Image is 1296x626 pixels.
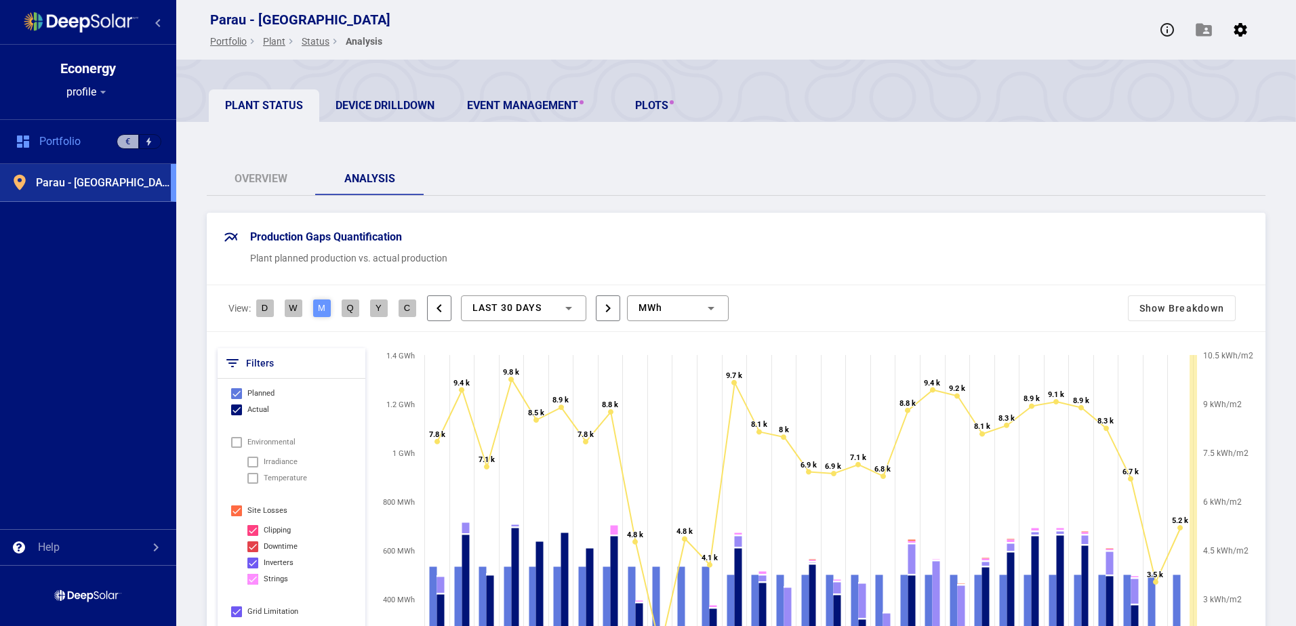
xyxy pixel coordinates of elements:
tspan: 3.5 k [1147,570,1163,579]
span: Portfolio [210,35,247,48]
mat-icon: chevron_right [148,539,164,556]
mat-icon: arrow_drop_down [96,85,110,99]
tspan: 8.5 k [528,409,544,417]
tspan: 9.4 k [924,379,940,388]
tspan: 6.8 k [874,465,891,474]
tspan: 8.3 k [998,414,1015,423]
span: Planned [247,385,275,402]
a: Analysis [315,163,424,195]
tspan: 7.1 k [479,455,495,464]
span: View: [228,301,256,315]
span: Site Losses [247,503,287,519]
div: Plant planned production vs. actual production [250,252,969,264]
button: Y [370,299,388,317]
tspan: 3 kWh/m2 [1203,595,1242,604]
tspan: 4.8 k [676,527,693,536]
tspan: 1 GWh [392,449,415,458]
tspan: 6.7 k [1122,467,1139,476]
div: Production Gaps Quantification [250,229,402,245]
button: W [285,299,302,317]
span: Parau - Romania [36,176,171,190]
tspan: 4.5 kWh/m2 [1203,546,1249,556]
tspan: 6.9 k [801,461,817,469]
tspan: 7.8 k [429,430,445,439]
span: profile [66,85,96,99]
button: Show Breakdown [1129,296,1236,320]
tspan: 8 k [779,425,789,434]
a: Event Management [451,89,600,122]
span: last 30 Days [472,302,542,313]
div: Downtime [264,539,298,555]
tspan: 10.5 kWh/m2 [1203,351,1253,360]
tspan: 9 kWh/m2 [1203,400,1242,409]
tspan: 1.2 GWh [386,400,415,409]
span: status [302,35,329,48]
button: Q [342,299,359,317]
a: PLOTS [600,89,708,122]
span: Plant [263,35,285,48]
span: Grid limitation [247,604,298,620]
button: D [256,299,274,317]
div: € [117,134,139,149]
tspan: 8.3 k [1097,417,1114,425]
button: C [399,299,416,317]
span: Portfolio [39,135,81,148]
a: Overview [207,163,315,195]
tspan: 600 MWh [383,547,415,556]
div: Inverters [264,555,293,571]
tspan: 6 kWh/m2 [1203,497,1242,507]
div: Strings [264,571,288,587]
tspan: 8.9 k [552,396,569,404]
div: Help [38,541,60,554]
div: Econergy [60,62,116,75]
mat-icon: keyboard_arrow_right [329,36,346,47]
div: Analysis [346,35,382,48]
tspan: 4.8 k [627,530,643,539]
tspan: 1.4 GWh [386,352,415,360]
span: environmental [247,434,296,451]
tspan: 9.8 k [503,368,519,377]
mat-icon: chevron_right [601,297,615,320]
button: M [313,299,331,317]
tspan: 8.1 k [751,420,767,429]
tspan: 5.2 k [1172,516,1188,525]
a: Device Drilldown [319,89,451,122]
div: Clipping [264,522,291,539]
tspan: 800 MWh [383,498,415,507]
tspan: 6.9 k [825,462,841,471]
mat-icon: keyboard_arrow_right [247,36,263,47]
span: Irradiance [264,454,298,470]
span: Filters [246,355,274,371]
tspan: 9.1 k [1048,390,1064,399]
span: MWh [639,302,662,313]
tspan: 8.9 k [1073,396,1089,405]
mat-icon: chevron_left [150,15,166,31]
a: Plant Status [209,89,319,122]
tspan: 9.2 k [949,384,965,393]
mat-icon: keyboard_arrow_right [285,36,302,47]
tspan: 8.8 k [899,399,916,408]
tspan: 9.4 k [453,379,470,388]
tspan: 400 MWh [383,596,415,604]
tspan: 7.5 kWh/m2 [1203,448,1249,458]
tspan: 7.1 k [850,453,866,462]
div: Parau - [GEOGRAPHIC_DATA] [210,12,390,28]
tspan: 4.1 k [702,554,718,562]
tspan: 7.8 k [578,430,594,439]
tspan: 8.1 k [974,422,990,431]
span: Actual [247,402,269,418]
tspan: 8.8 k [602,400,618,409]
mat-icon: chevron_left [432,297,447,320]
tspan: 9.7 k [726,371,742,380]
span: Temperature [264,470,307,486]
tspan: 8.9 k [1024,394,1040,403]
